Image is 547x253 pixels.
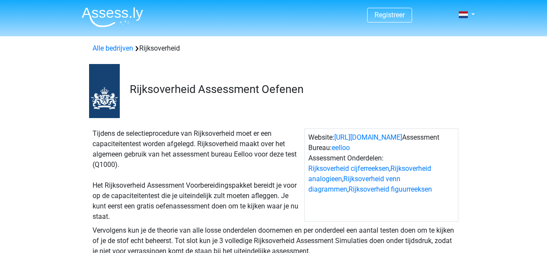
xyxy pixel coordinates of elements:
[82,7,143,27] img: Assessly
[308,164,389,173] a: Rijksoverheid cijferreeksen
[374,11,405,19] a: Registreer
[308,175,400,193] a: Rijksoverheid venn diagrammen
[130,83,452,96] h3: Rijksoverheid Assessment Oefenen
[89,128,304,222] div: Tijdens de selectieprocedure van Rijksoverheid moet er een capaciteitentest worden afgelegd. Rijk...
[304,128,458,222] div: Website: Assessment Bureau: Assessment Onderdelen: , , ,
[334,133,402,141] a: [URL][DOMAIN_NAME]
[349,185,432,193] a: Rijksoverheid figuurreeksen
[308,164,431,183] a: Rijksoverheid analogieen
[89,43,458,54] div: Rijksoverheid
[332,144,350,152] a: eelloo
[93,44,133,52] a: Alle bedrijven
